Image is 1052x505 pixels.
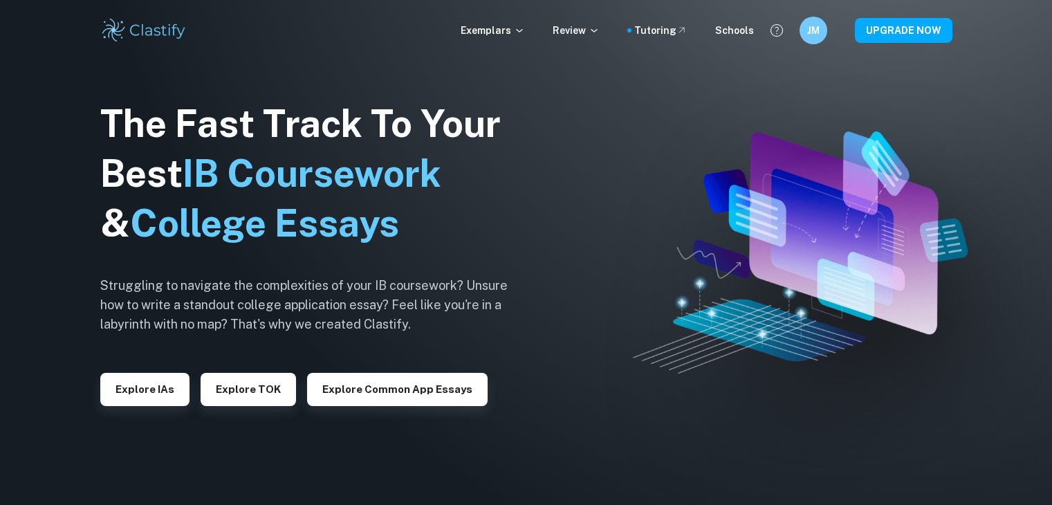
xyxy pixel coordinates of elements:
img: Clastify logo [100,17,188,44]
p: Review [553,23,600,38]
button: Help and Feedback [765,19,788,42]
a: Explore Common App essays [307,382,488,395]
a: Explore IAs [100,382,190,395]
h1: The Fast Track To Your Best & [100,99,529,248]
button: Explore TOK [201,373,296,406]
a: Explore TOK [201,382,296,395]
span: IB Coursework [183,151,441,195]
button: Explore IAs [100,373,190,406]
h6: JM [805,23,821,38]
a: Schools [715,23,754,38]
span: College Essays [130,201,399,245]
p: Exemplars [461,23,525,38]
button: Explore Common App essays [307,373,488,406]
h6: Struggling to navigate the complexities of your IB coursework? Unsure how to write a standout col... [100,276,529,334]
a: Tutoring [634,23,688,38]
button: JM [800,17,827,44]
button: UPGRADE NOW [855,18,952,43]
img: Clastify hero [633,131,968,374]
